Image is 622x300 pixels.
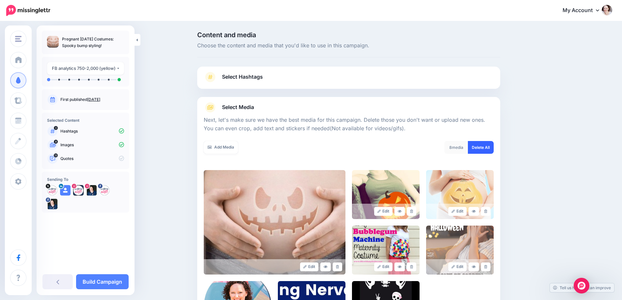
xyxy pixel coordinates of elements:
[60,185,71,196] img: user_default_image.png
[73,185,84,196] img: 171614132_153822223321940_582953623993691943_n-bsa102292.jpg
[197,32,500,38] span: Content and media
[47,185,57,196] img: Q47ZFdV9-23892.jpg
[374,262,393,271] a: Edit
[352,226,420,275] img: 325645182d1507e9a8e5bca5e267be02_large.jpg
[204,116,494,133] p: Next, let's make sure we have the best media for this campaign. Delete those you don't want or up...
[448,207,467,216] a: Edit
[47,36,59,48] img: 35e78bf578a6ee8ee97b2ff65108ac9e_thumb.jpg
[426,226,494,275] img: 3195766ac1567f64f389a08dd436b06b_large.jpg
[52,65,116,72] div: FB analytics 750-2,000 (yellow)
[204,72,494,89] a: Select Hashtags
[374,207,393,216] a: Edit
[204,170,345,275] img: 35e78bf578a6ee8ee97b2ff65108ac9e_large.jpg
[54,140,58,144] span: 8
[47,177,124,182] h4: Sending To
[352,170,420,219] img: e4b0f1c1f1198b332809d7cc705bd4ee_large.jpg
[47,62,124,75] button: FB analytics 750-2,000 (yellow)
[15,36,22,42] img: menu.png
[47,118,124,123] h4: Selected Content
[300,262,319,271] a: Edit
[99,185,110,196] img: 294267531_452028763599495_8356150534574631664_n-bsa103634.png
[60,128,124,134] p: Hashtags
[86,185,97,196] img: 117675426_2401644286800900_3570104518066085037_n-bsa102293.jpg
[204,141,238,154] a: Add Media
[556,3,612,19] a: My Account
[449,145,452,150] span: 8
[444,141,468,154] div: media
[60,142,124,148] p: Images
[60,156,124,162] p: Quotes
[448,262,467,271] a: Edit
[60,97,124,103] p: First published
[550,283,614,292] a: Tell us how we can improve
[6,5,50,16] img: Missinglettr
[87,97,100,102] a: [DATE]
[222,103,254,112] span: Select Media
[204,102,494,113] a: Select Media
[426,170,494,219] img: e9f6e73b2d7a2bfa9ff1f0ef0f66fd4a_large.jpg
[222,72,263,81] span: Select Hashtags
[574,278,589,293] div: Open Intercom Messenger
[62,36,124,49] p: Pregnant [DATE] Costumes: Spooky bump styling!
[54,153,58,157] span: 13
[468,141,494,154] a: Delete All
[54,126,58,130] span: 0
[197,41,500,50] span: Choose the content and media that you'd like to use in this campaign.
[47,199,57,209] img: 293356615_413924647436347_5319703766953307182_n-bsa103635.jpg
